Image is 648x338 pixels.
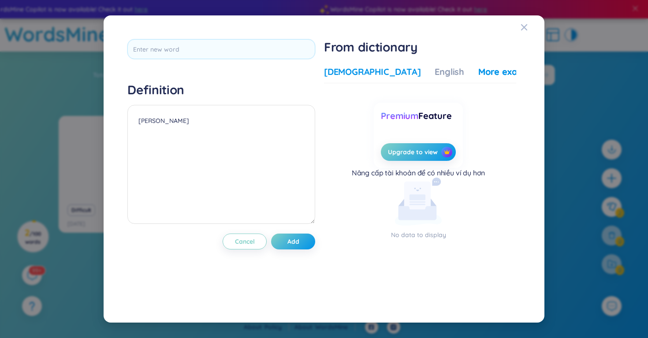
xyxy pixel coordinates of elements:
h1: From dictionary [324,39,516,55]
span: Cancel [235,237,255,246]
div: More examples [478,66,542,78]
h4: Definition [127,82,315,98]
span: Add [287,237,299,246]
div: English [435,66,464,78]
span: Upgrade to view [388,148,438,156]
span: Premium [381,110,418,121]
div: Nâng cấp tài khoản để có nhiều ví dụ hơn [352,168,485,178]
input: Enter new word [127,39,315,59]
button: Close [521,15,544,39]
p: No data to display [324,230,513,240]
img: crown icon [444,149,450,155]
div: [DEMOGRAPHIC_DATA] [324,66,421,78]
div: Feature [381,110,455,122]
